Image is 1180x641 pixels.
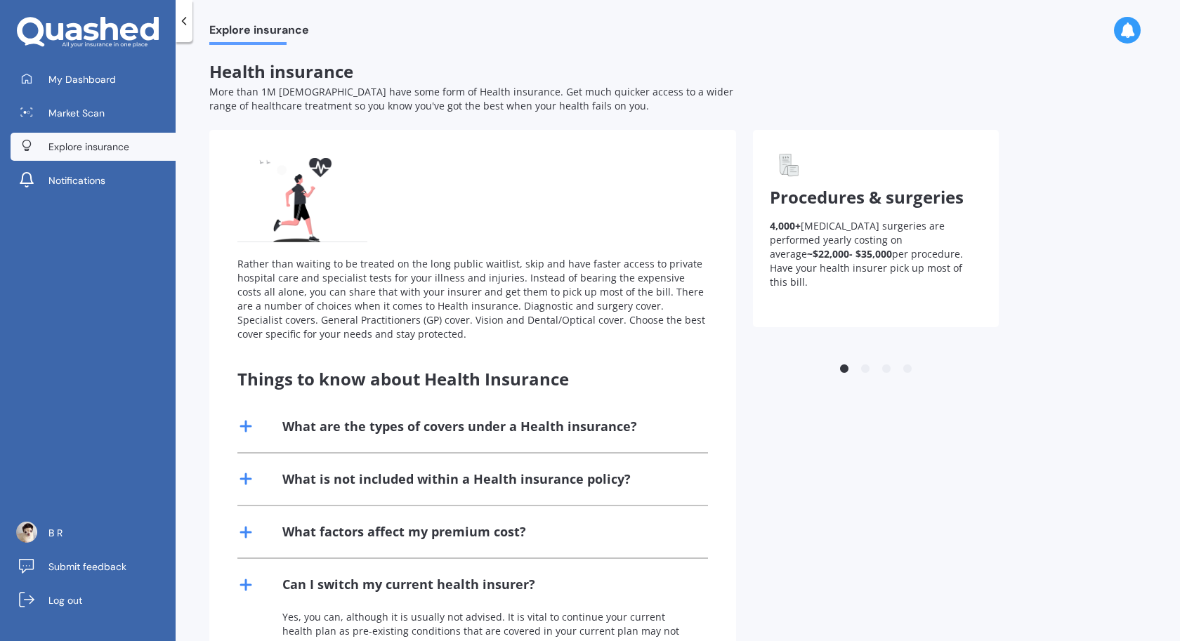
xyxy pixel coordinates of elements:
a: Log out [11,586,176,614]
span: Procedures & surgeries [770,185,964,209]
a: B R [11,519,176,547]
div: Rather than waiting to be treated on the long public waitlist, skip and have faster access to pri... [237,257,708,341]
p: [MEDICAL_DATA] surgeries are performed yearly costing on average per procedure. Have your health ... [770,219,982,289]
div: Can I switch my current health insurer? [282,576,535,593]
span: B R [48,526,63,540]
b: ~$22,000- $35,000 [807,247,892,260]
img: Procedures & surgeries [770,147,805,182]
a: Submit feedback [11,553,176,581]
button: 2 [858,362,872,376]
span: More than 1M [DEMOGRAPHIC_DATA] have some form of Health insurance. Get much quicker access to a ... [209,85,733,112]
span: Submit feedback [48,560,126,574]
button: 1 [837,362,851,376]
span: Notifications [48,173,105,187]
span: Health insurance [209,60,353,83]
span: Things to know about Health Insurance [237,367,569,390]
a: Notifications [11,166,176,194]
a: Market Scan [11,99,176,127]
img: ACg8ocI6ImrPrt4LbR262VDo28X83UvpqpbOpTMDKr_d9vpAumkFpns=s96-c [16,522,37,543]
img: Health insurance [237,158,367,242]
button: 4 [900,362,914,376]
span: Market Scan [48,106,105,120]
div: What is not included within a Health insurance policy? [282,470,631,488]
b: 4,000+ [770,219,801,232]
span: Explore insurance [209,23,309,42]
a: Explore insurance [11,133,176,161]
a: My Dashboard [11,65,176,93]
div: What factors affect my premium cost? [282,523,526,541]
div: What are the types of covers under a Health insurance? [282,418,637,435]
span: Log out [48,593,82,607]
span: Explore insurance [48,140,129,154]
button: 3 [879,362,893,376]
span: My Dashboard [48,72,116,86]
